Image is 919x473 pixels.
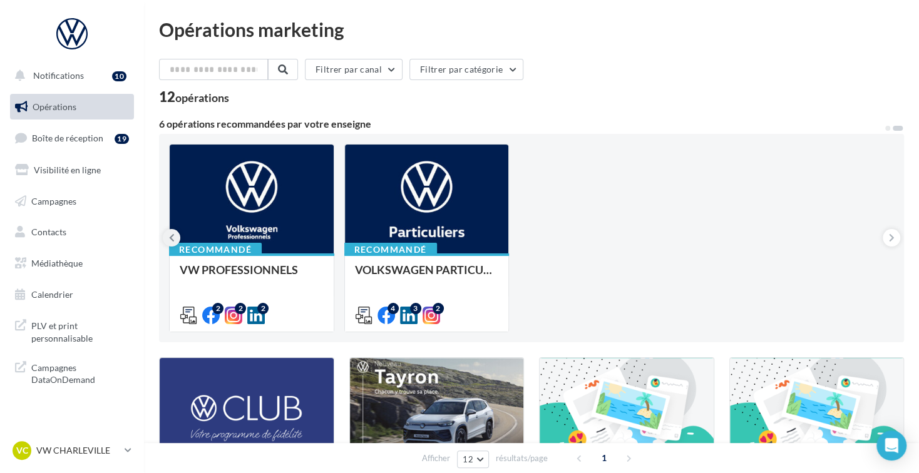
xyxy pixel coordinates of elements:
[305,59,403,80] button: Filtrer par canal
[463,454,473,464] span: 12
[409,59,523,80] button: Filtrer par catégorie
[180,263,324,288] div: VW PROFESSIONNELS
[115,134,129,144] div: 19
[8,63,131,89] button: Notifications 10
[31,258,83,268] span: Médiathèque
[410,303,421,314] div: 3
[159,20,904,39] div: Opérations marketing
[31,359,129,386] span: Campagnes DataOnDemand
[8,250,136,277] a: Médiathèque
[344,243,437,257] div: Recommandé
[257,303,269,314] div: 2
[8,282,136,308] a: Calendrier
[112,71,126,81] div: 10
[31,289,73,300] span: Calendrier
[8,94,136,120] a: Opérations
[34,165,101,175] span: Visibilité en ligne
[32,133,103,143] span: Boîte de réception
[175,92,229,103] div: opérations
[8,354,136,391] a: Campagnes DataOnDemand
[212,303,223,314] div: 2
[594,448,614,468] span: 1
[31,226,66,237] span: Contacts
[169,243,262,257] div: Recommandé
[8,312,136,349] a: PLV et print personnalisable
[33,101,76,112] span: Opérations
[8,125,136,151] a: Boîte de réception19
[433,303,444,314] div: 2
[8,219,136,245] a: Contacts
[159,90,229,104] div: 12
[235,303,246,314] div: 2
[159,119,884,129] div: 6 opérations recommandées par votre enseigne
[36,444,120,457] p: VW CHARLEVILLE
[8,188,136,215] a: Campagnes
[8,157,136,183] a: Visibilité en ligne
[16,444,28,457] span: VC
[33,70,84,81] span: Notifications
[496,452,548,464] span: résultats/page
[388,303,399,314] div: 4
[31,317,129,344] span: PLV et print personnalisable
[422,452,450,464] span: Afficher
[876,430,906,460] div: Open Intercom Messenger
[457,450,489,468] button: 12
[10,439,134,462] a: VC VW CHARLEVILLE
[355,263,499,288] div: VOLKSWAGEN PARTICULIER
[31,195,76,206] span: Campagnes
